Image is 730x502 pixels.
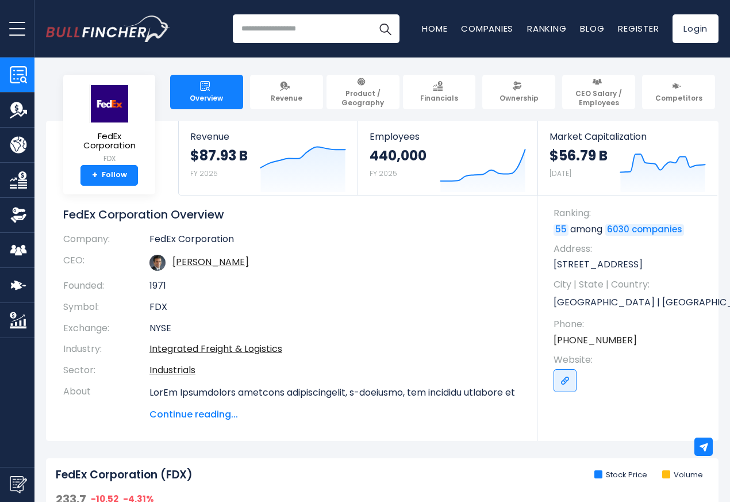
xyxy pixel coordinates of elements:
[554,294,707,311] p: [GEOGRAPHIC_DATA] | [GEOGRAPHIC_DATA] | US
[550,168,571,178] small: [DATE]
[562,75,635,109] a: CEO Salary / Employees
[190,168,218,178] small: FY 2025
[149,255,166,271] img: rajesh-subramaniam.jpg
[10,206,27,224] img: Ownership
[190,131,346,142] span: Revenue
[92,170,98,181] strong: +
[554,207,707,220] span: Ranking:
[190,147,248,164] strong: $87.93 B
[461,22,513,35] a: Companies
[149,275,520,297] td: 1971
[63,381,149,421] th: About
[190,94,223,103] span: Overview
[554,243,707,255] span: Address:
[554,334,637,347] a: [PHONE_NUMBER]
[326,75,399,109] a: Product / Geography
[554,224,568,236] a: 55
[370,147,427,164] strong: 440,000
[358,121,537,195] a: Employees 440,000 FY 2025
[271,94,302,103] span: Revenue
[420,94,458,103] span: Financials
[538,121,717,195] a: Market Capitalization $56.79 B [DATE]
[370,131,525,142] span: Employees
[642,75,715,109] a: Competitors
[618,22,659,35] a: Register
[149,318,520,339] td: NYSE
[554,318,707,331] span: Phone:
[605,224,684,236] a: 6030 companies
[554,369,577,392] a: Go to link
[554,258,707,271] p: [STREET_ADDRESS]
[550,147,608,164] strong: $56.79 B
[63,233,149,250] th: Company:
[63,207,520,222] h1: FedEx Corporation Overview
[580,22,604,35] a: Blog
[149,342,282,355] a: Integrated Freight & Logistics
[673,14,719,43] a: Login
[332,89,394,107] span: Product / Geography
[46,16,170,42] a: Go to homepage
[370,168,397,178] small: FY 2025
[80,165,138,186] a: +Follow
[72,132,146,151] span: FedEx Corporation
[72,84,147,165] a: FedEx Corporation FDX
[63,318,149,339] th: Exchange:
[554,278,707,291] span: City | State | Country:
[422,22,447,35] a: Home
[655,94,702,103] span: Competitors
[63,275,149,297] th: Founded:
[403,75,476,109] a: Financials
[46,16,170,42] img: Bullfincher logo
[554,223,707,236] p: among
[250,75,323,109] a: Revenue
[500,94,539,103] span: Ownership
[179,121,358,195] a: Revenue $87.93 B FY 2025
[149,233,520,250] td: FedEx Corporation
[63,339,149,360] th: Industry:
[170,75,243,109] a: Overview
[63,360,149,381] th: Sector:
[149,297,520,318] td: FDX
[527,22,566,35] a: Ranking
[63,297,149,318] th: Symbol:
[594,470,647,480] li: Stock Price
[149,363,195,377] a: Industrials
[149,408,520,421] span: Continue reading...
[482,75,555,109] a: Ownership
[554,354,707,366] span: Website:
[567,89,630,107] span: CEO Salary / Employees
[172,255,249,269] a: ceo
[662,470,703,480] li: Volume
[371,14,399,43] button: Search
[550,131,706,142] span: Market Capitalization
[56,468,193,482] h2: FedEx Corporation (FDX)
[63,250,149,275] th: CEO:
[72,154,146,164] small: FDX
